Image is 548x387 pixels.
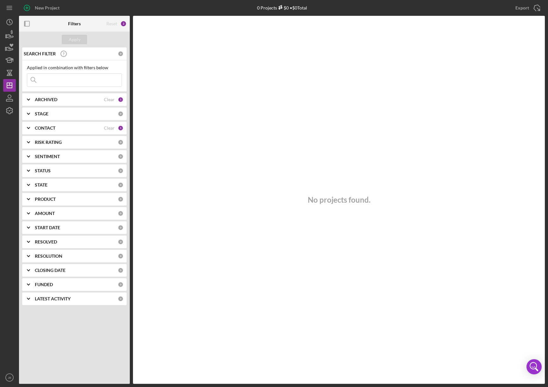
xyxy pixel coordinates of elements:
b: STAGE [35,111,48,116]
div: New Project [35,2,60,14]
div: Open Intercom Messenger [526,359,542,374]
div: $0 [277,5,289,10]
div: Apply [69,35,80,44]
div: Reset [106,21,117,26]
button: New Project [19,2,66,14]
div: Clear [104,126,115,131]
div: Clear [104,97,115,102]
b: FUNDED [35,282,53,287]
b: RESOLVED [35,239,57,244]
b: CONTACT [35,126,55,131]
b: CLOSING DATE [35,268,66,273]
div: 1 [118,125,123,131]
div: 0 [118,111,123,117]
b: PRODUCT [35,197,56,202]
b: ARCHIVED [35,97,57,102]
b: RISK RATING [35,140,62,145]
div: 0 [118,239,123,245]
b: LATEST ACTIVITY [35,296,71,301]
div: 0 [118,139,123,145]
div: 0 [118,211,123,216]
div: 0 [118,196,123,202]
b: RESOLUTION [35,254,62,259]
b: Filters [68,21,81,26]
button: Apply [62,35,87,44]
b: AMOUNT [35,211,55,216]
div: 0 [118,154,123,159]
div: 0 [118,51,123,57]
div: 0 [118,267,123,273]
div: 0 [118,296,123,302]
div: 0 Projects • $0 Total [257,5,307,10]
text: JB [8,376,11,379]
div: 0 [118,225,123,230]
b: START DATE [35,225,60,230]
div: 0 [118,282,123,287]
div: Export [515,2,529,14]
div: Applied in combination with filters below [27,65,122,70]
button: Export [509,2,545,14]
b: STATE [35,182,47,187]
div: 0 [118,253,123,259]
h3: No projects found. [308,195,370,204]
button: JB [3,371,16,384]
div: 0 [118,182,123,188]
div: 2 [120,21,127,27]
div: 1 [118,97,123,102]
b: SEARCH FILTER [24,51,56,56]
div: 0 [118,168,123,174]
b: SENTIMENT [35,154,60,159]
b: STATUS [35,168,51,173]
